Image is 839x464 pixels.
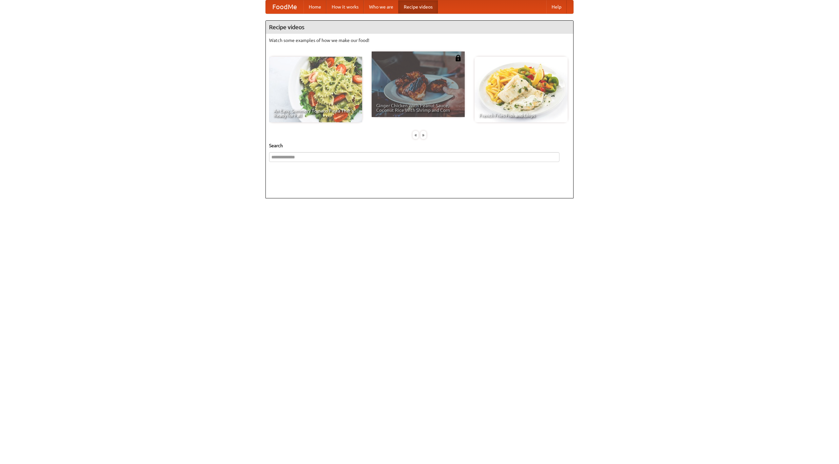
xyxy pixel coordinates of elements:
[546,0,567,13] a: Help
[303,0,326,13] a: Home
[455,55,461,61] img: 483408.png
[420,131,426,139] div: »
[479,113,563,118] span: French Fries Fish and Chips
[274,109,358,118] span: An Easy, Summery Tomato Pasta That's Ready for Fall
[269,37,570,44] p: Watch some examples of how we make our food!
[326,0,364,13] a: How it works
[475,57,568,122] a: French Fries Fish and Chips
[269,142,570,149] h5: Search
[266,0,303,13] a: FoodMe
[364,0,399,13] a: Who we are
[269,57,362,122] a: An Easy, Summery Tomato Pasta That's Ready for Fall
[413,131,419,139] div: «
[266,21,573,34] h4: Recipe videos
[399,0,438,13] a: Recipe videos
